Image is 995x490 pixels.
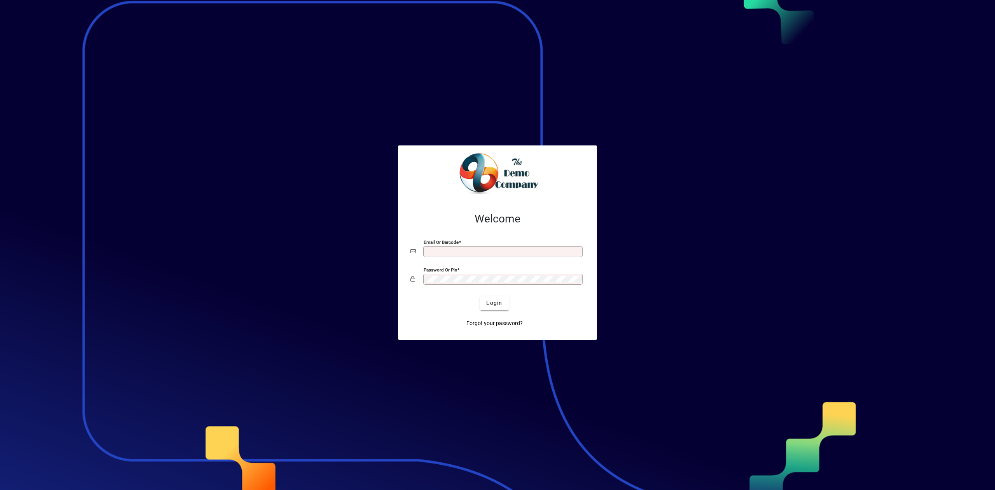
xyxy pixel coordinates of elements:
[424,239,459,245] mat-label: Email or Barcode
[486,299,502,307] span: Login
[466,319,523,327] span: Forgot your password?
[480,296,508,310] button: Login
[463,317,526,331] a: Forgot your password?
[424,267,457,272] mat-label: Password or Pin
[410,212,585,226] h2: Welcome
